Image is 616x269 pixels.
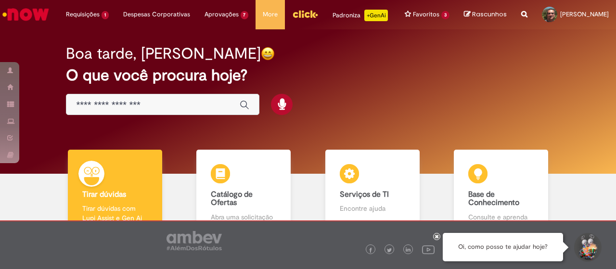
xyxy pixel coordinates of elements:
button: Iniciar Conversa de Suporte [573,233,602,262]
span: 7 [241,11,249,19]
p: +GenAi [364,10,388,21]
img: happy-face.png [261,47,275,61]
p: Consulte e aprenda [468,212,534,222]
a: Rascunhos [464,10,507,19]
span: Rascunhos [472,10,507,19]
span: Despesas Corporativas [123,10,190,19]
a: Tirar dúvidas Tirar dúvidas com Lupi Assist e Gen Ai [51,150,180,233]
p: Abra uma solicitação [211,212,276,222]
img: ServiceNow [1,5,51,24]
img: logo_footer_youtube.png [422,243,435,256]
p: Encontre ajuda [340,204,405,213]
b: Catálogo de Ofertas [211,190,253,208]
span: Favoritos [413,10,439,19]
b: Serviços de TI [340,190,389,199]
p: Tirar dúvidas com Lupi Assist e Gen Ai [82,204,148,223]
a: Serviços de TI Encontre ajuda [308,150,437,233]
img: logo_footer_linkedin.png [406,247,411,253]
h2: O que você procura hoje? [66,67,550,84]
img: logo_footer_ambev_rotulo_gray.png [167,231,222,250]
h2: Boa tarde, [PERSON_NAME] [66,45,261,62]
img: logo_footer_facebook.png [368,248,373,253]
span: Requisições [66,10,100,19]
a: Base de Conhecimento Consulte e aprenda [437,150,566,233]
span: [PERSON_NAME] [560,10,609,18]
span: More [263,10,278,19]
b: Tirar dúvidas [82,190,126,199]
div: Oi, como posso te ajudar hoje? [443,233,563,261]
div: Padroniza [333,10,388,21]
span: Aprovações [205,10,239,19]
img: click_logo_yellow_360x200.png [292,7,318,21]
img: logo_footer_twitter.png [387,248,392,253]
b: Base de Conhecimento [468,190,519,208]
span: 1 [102,11,109,19]
span: 3 [441,11,449,19]
a: Catálogo de Ofertas Abra uma solicitação [180,150,308,233]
